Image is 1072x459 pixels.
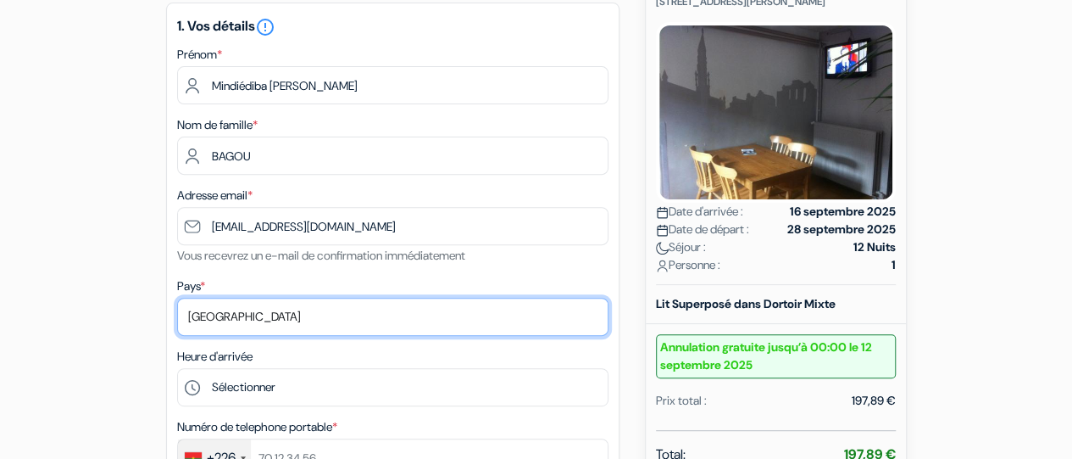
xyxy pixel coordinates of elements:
[177,116,258,134] label: Nom de famille
[177,17,608,37] h5: 1. Vos détails
[177,187,253,204] label: Adresse email
[656,238,706,256] span: Séjour :
[790,203,896,221] strong: 16 septembre 2025
[656,392,707,410] div: Prix total :
[656,221,749,238] span: Date de départ :
[656,224,669,237] img: calendar.svg
[177,277,205,295] label: Pays
[656,256,720,274] span: Personne :
[656,242,669,255] img: moon.svg
[177,46,222,64] label: Prénom
[177,418,337,436] label: Numéro de telephone portable
[891,256,896,274] strong: 1
[177,137,608,175] input: Entrer le nom de famille
[787,221,896,238] strong: 28 septembre 2025
[177,248,465,263] small: Vous recevrez un e-mail de confirmation immédiatement
[255,17,275,37] i: error_outline
[656,296,836,311] b: Lit Superposé dans Dortoir Mixte
[177,348,253,366] label: Heure d'arrivée
[177,66,608,104] input: Entrez votre prénom
[656,206,669,219] img: calendar.svg
[852,392,896,410] div: 197,89 €
[853,238,896,256] strong: 12 Nuits
[177,207,608,245] input: Entrer adresse e-mail
[656,334,896,378] small: Annulation gratuite jusqu’à 00:00 le 12 septembre 2025
[656,260,669,272] img: user_icon.svg
[255,17,275,35] a: error_outline
[656,203,743,221] span: Date d'arrivée :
